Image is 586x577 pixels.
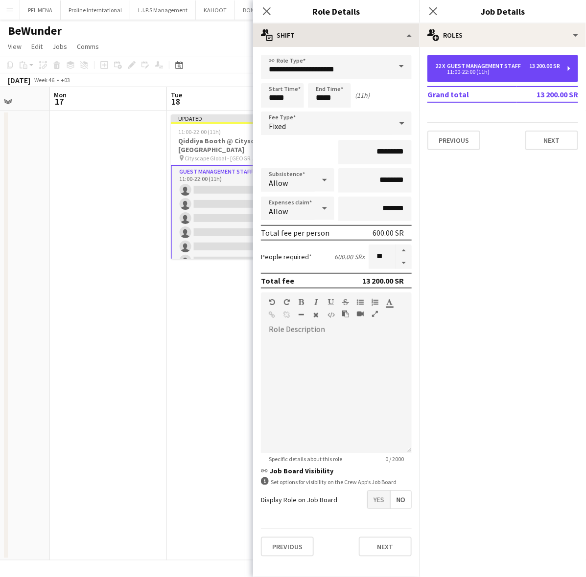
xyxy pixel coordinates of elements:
button: Previous [427,131,480,150]
button: Ordered List [372,298,378,306]
button: Strikethrough [342,298,349,306]
div: Total fee per person [261,228,329,238]
h3: Role Details [253,5,420,18]
button: KAHOOT [196,0,235,20]
div: Total fee [261,276,294,286]
a: Comms [73,40,103,53]
button: Increase [396,244,412,257]
button: BONAFIDE [235,0,278,20]
span: Jobs [52,42,67,51]
span: Allow [269,206,288,216]
app-card-role: Guest Management Staff0/2211:00-22:00 (11h) [171,165,281,498]
button: PFL MENA [20,0,61,20]
div: (11h) [355,91,370,100]
button: Previous [261,537,314,556]
div: [DATE] [8,75,30,85]
span: Allow [269,178,288,188]
label: People required [261,252,312,261]
button: Clear Formatting [313,311,320,319]
button: Undo [269,298,276,306]
td: 13 200.00 SR [516,87,578,102]
h3: Job Board Visibility [261,466,412,475]
div: Set options for visibility on the Crew App’s Job Board [261,477,412,487]
span: Comms [77,42,99,51]
span: View [8,42,22,51]
div: Updated [171,114,281,122]
label: Display Role on Job Board [261,495,337,504]
button: Paste as plain text [342,310,349,318]
td: Grand total [427,87,516,102]
h3: Qiddiya Booth @ Cityscape [GEOGRAPHIC_DATA] [171,136,281,154]
div: 600.00 SR [373,228,404,238]
span: Edit [31,42,43,51]
a: View [4,40,25,53]
button: Decrease [396,257,412,269]
app-job-card: Updated11:00-22:00 (11h)0/28Qiddiya Booth @ Cityscape [GEOGRAPHIC_DATA] Cityscape Global - [GEOGR... [171,114,281,259]
span: Cityscape Global - [GEOGRAPHIC_DATA] [185,155,256,162]
button: Fullscreen [372,310,378,318]
div: 13 200.00 SR [529,63,560,69]
div: 13 200.00 SR [362,276,404,286]
span: 0 / 2000 [377,455,412,463]
span: 18 [169,96,182,107]
button: L.I.P.S Management [130,0,196,20]
button: Horizontal Line [298,311,305,319]
span: Yes [368,491,390,509]
button: Next [525,131,578,150]
div: +03 [61,76,70,84]
span: No [391,491,411,509]
button: HTML Code [328,311,334,319]
div: 22 x [435,63,447,69]
button: Insert video [357,310,364,318]
button: Unordered List [357,298,364,306]
h1: BeWunder [8,23,62,38]
button: Bold [298,298,305,306]
div: Shift [253,23,420,47]
a: Jobs [48,40,71,53]
button: Proline Interntational [61,0,130,20]
div: 11:00-22:00 (11h) [435,69,560,74]
span: 11:00-22:00 (11h) [179,128,221,135]
button: Redo [283,298,290,306]
span: Fixed [269,121,286,131]
button: Italic [313,298,320,306]
span: Week 46 [32,76,57,84]
span: 17 [52,96,67,107]
button: Next [359,537,412,556]
h3: Job Details [420,5,586,18]
button: Underline [328,298,334,306]
div: Guest Management Staff [447,63,525,69]
div: 600.00 SR x [334,252,365,261]
span: Mon [54,90,67,99]
div: Roles [420,23,586,47]
a: Edit [27,40,47,53]
span: Tue [171,90,182,99]
span: Specific details about this role [261,455,350,463]
button: Text Color [386,298,393,306]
